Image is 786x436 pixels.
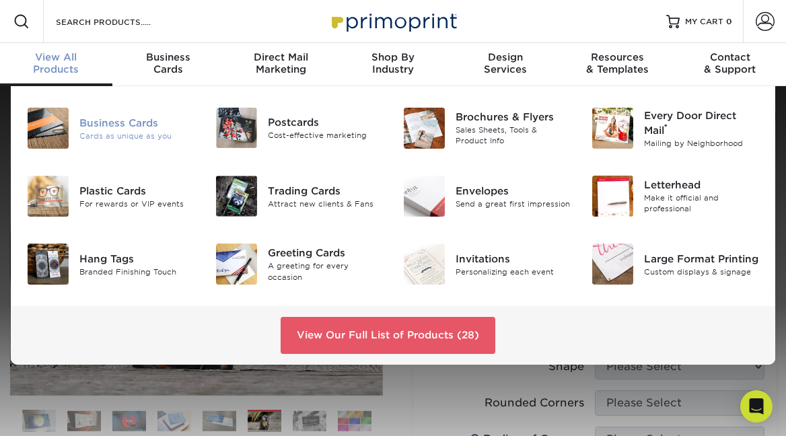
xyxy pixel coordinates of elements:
[27,238,195,290] a: Hang Tags Hang Tags Branded Finishing Touch
[456,110,571,124] div: Brochures & Flyers
[268,260,383,283] div: A greeting for every occasion
[55,13,186,30] input: SEARCH PRODUCTS.....
[456,266,571,278] div: Personalizing each event
[592,176,633,217] img: Letterhead
[403,238,571,290] a: Invitations Invitations Personalizing each event
[644,252,759,266] div: Large Format Printing
[281,317,495,353] a: View Our Full List of Products (28)
[644,137,759,149] div: Mailing by Neighborhood
[592,244,633,285] img: Large Format Printing
[404,244,445,285] img: Invitations
[268,183,383,198] div: Trading Cards
[664,122,668,132] sup: ®
[79,115,194,130] div: Business Cards
[225,51,337,75] div: Marketing
[674,51,786,63] span: Contact
[644,178,759,192] div: Letterhead
[216,176,257,217] img: Trading Cards
[216,244,257,285] img: Greeting Cards
[674,43,786,86] a: Contact& Support
[79,183,194,198] div: Plastic Cards
[112,43,225,86] a: BusinessCards
[456,198,571,209] div: Send a great first impression
[592,238,760,290] a: Large Format Printing Large Format Printing Custom displays & signage
[79,252,194,266] div: Hang Tags
[79,130,194,141] div: Cards as unique as you
[216,108,257,148] img: Postcards
[27,170,195,222] a: Plastic Cards Plastic Cards For rewards or VIP events
[740,390,773,423] div: Open Intercom Messenger
[337,43,450,86] a: Shop ByIndustry
[403,170,571,222] a: Envelopes Envelopes Send a great first impression
[79,198,194,209] div: For rewards or VIP events
[449,43,561,86] a: DesignServices
[225,51,337,63] span: Direct Mail
[337,51,450,63] span: Shop By
[326,7,460,36] img: Primoprint
[449,51,561,63] span: Design
[27,102,195,154] a: Business Cards Business Cards Cards as unique as you
[456,124,571,147] div: Sales Sheets, Tools & Product Info
[112,51,225,75] div: Cards
[337,51,450,75] div: Industry
[592,170,760,222] a: Letterhead Letterhead Make it official and professional
[79,266,194,278] div: Branded Finishing Touch
[404,176,445,217] img: Envelopes
[561,51,674,75] div: & Templates
[456,252,571,266] div: Invitations
[215,102,384,153] a: Postcards Postcards Cost-effective marketing
[644,192,759,215] div: Make it official and professional
[685,16,723,28] span: MY CART
[404,108,445,149] img: Brochures & Flyers
[225,43,337,86] a: Direct MailMarketing
[403,102,571,154] a: Brochures & Flyers Brochures & Flyers Sales Sheets, Tools & Product Info
[215,238,384,290] a: Greeting Cards Greeting Cards A greeting for every occasion
[215,170,384,222] a: Trading Cards Trading Cards Attract new clients & Fans
[726,17,732,26] span: 0
[674,51,786,75] div: & Support
[28,176,69,217] img: Plastic Cards
[456,183,571,198] div: Envelopes
[28,244,69,285] img: Hang Tags
[561,43,674,86] a: Resources& Templates
[268,115,383,130] div: Postcards
[644,108,759,137] div: Every Door Direct Mail
[28,108,69,149] img: Business Cards
[112,51,225,63] span: Business
[561,51,674,63] span: Resources
[592,102,760,154] a: Every Door Direct Mail Every Door Direct Mail® Mailing by Neighborhood
[449,51,561,75] div: Services
[268,130,383,141] div: Cost-effective marketing
[268,198,383,209] div: Attract new clients & Fans
[644,266,759,278] div: Custom displays & signage
[592,108,633,149] img: Every Door Direct Mail
[268,246,383,260] div: Greeting Cards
